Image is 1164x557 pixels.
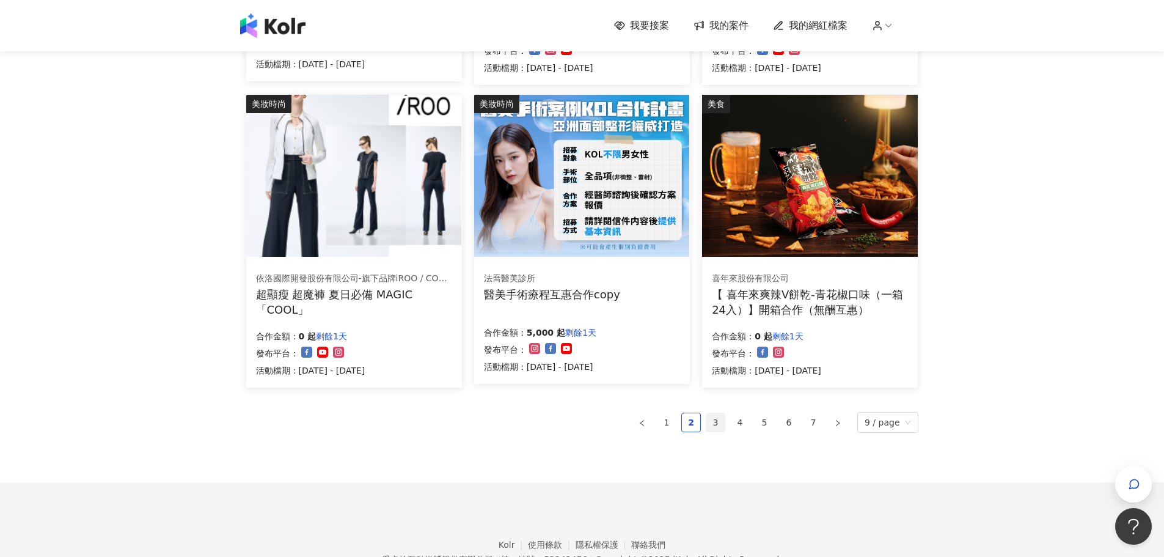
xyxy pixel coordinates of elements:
[527,325,565,340] p: 5,000 起
[484,61,593,75] p: 活動檔期：[DATE] - [DATE]
[712,363,821,378] p: 活動檔期：[DATE] - [DATE]
[779,413,799,432] li: 6
[803,413,823,432] li: 7
[565,325,596,340] p: 剩餘1天
[755,329,772,344] p: 0 起
[755,413,774,432] li: 5
[632,413,652,432] button: left
[681,413,701,432] li: 2
[474,95,519,113] div: 美妝時尚
[712,273,907,285] div: 喜年來股份有限公司
[484,287,620,302] div: 醫美手術療程互惠合作copy
[630,19,669,32] span: 我要接案
[246,95,461,257] img: ONE TONE彩虹衣
[576,540,632,550] a: 隱私權保護
[709,19,749,32] span: 我的案件
[712,346,755,361] p: 發布平台：
[702,95,917,257] img: 喜年來爽辣V餅乾-青花椒口味（一箱24入）
[484,360,596,374] p: 活動檔期：[DATE] - [DATE]
[316,329,347,344] p: 剩餘1天
[712,329,755,344] p: 合作金額：
[712,61,821,75] p: 活動檔期：[DATE] - [DATE]
[706,413,725,432] a: 3
[730,413,750,432] li: 4
[256,57,365,72] p: 活動檔期：[DATE] - [DATE]
[865,413,911,432] span: 9 / page
[706,413,725,432] li: 3
[484,273,620,285] div: 法喬醫美診所
[631,540,665,550] a: 聯絡我們
[240,13,306,38] img: logo
[639,419,646,427] span: left
[1115,508,1152,545] iframe: Help Scout Beacon - Open
[828,413,847,432] button: right
[694,19,749,32] a: 我的案件
[632,413,652,432] li: Previous Page
[828,413,847,432] li: Next Page
[857,412,918,433] div: Page Size
[657,413,676,432] li: 1
[484,325,527,340] p: 合作金額：
[499,540,528,550] a: Kolr
[731,413,749,432] a: 4
[256,363,365,378] p: 活動檔期：[DATE] - [DATE]
[780,413,798,432] a: 6
[682,413,700,432] a: 2
[834,419,841,427] span: right
[246,95,291,113] div: 美妝時尚
[772,329,803,344] p: 剩餘1天
[256,287,452,317] div: 超顯瘦 超魔褲 夏日必備 MAGIC「COOL」
[299,329,317,344] p: 0 起
[256,329,299,344] p: 合作金額：
[528,540,576,550] a: 使用條款
[789,19,847,32] span: 我的網紅檔案
[804,413,822,432] a: 7
[702,95,730,113] div: 美食
[256,346,299,361] p: 發布平台：
[256,273,452,285] div: 依洛國際開發股份有限公司-旗下品牌iROO / COZY PUNCH
[755,413,774,432] a: 5
[614,19,669,32] a: 我要接案
[657,413,676,432] a: 1
[712,287,908,317] div: 【 喜年來爽辣V餅乾-青花椒口味（一箱24入）】開箱合作（無酬互惠）
[484,342,527,357] p: 發布平台：
[474,95,689,257] img: 眼袋、隆鼻、隆乳、抽脂、墊下巴
[773,19,847,32] a: 我的網紅檔案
